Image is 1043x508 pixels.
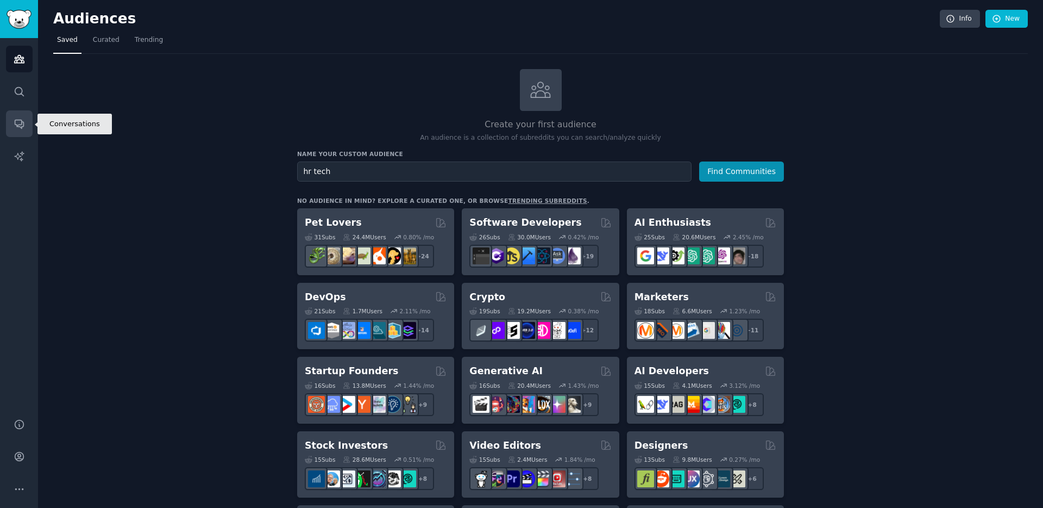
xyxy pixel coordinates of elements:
img: azuredevops [308,322,325,339]
img: MistralAI [683,396,700,413]
img: llmops [713,396,730,413]
h2: Marketers [634,290,689,304]
h2: AI Enthusiasts [634,216,711,230]
img: FluxAI [533,396,550,413]
img: dalle2 [488,396,505,413]
img: sdforall [518,396,535,413]
img: startup [338,396,355,413]
img: csharp [488,247,505,264]
div: 0.51 % /mo [403,456,434,463]
div: 0.80 % /mo [403,233,434,241]
div: 1.7M Users [343,307,382,315]
img: premiere [503,470,520,487]
img: AskComputerScience [549,247,566,264]
img: SaaS [323,396,340,413]
h2: Designers [634,439,688,453]
img: growmybusiness [399,396,416,413]
h2: AI Developers [634,364,709,378]
img: learndesign [713,470,730,487]
img: Forex [338,470,355,487]
div: + 8 [411,467,434,490]
img: dogbreed [399,247,416,264]
h2: Create your first audience [297,118,784,132]
img: defiblockchain [533,322,550,339]
a: Info [940,10,980,28]
div: 18 Sub s [634,307,665,315]
img: PetAdvice [384,247,401,264]
img: starryai [549,396,566,413]
img: technicalanalysis [399,470,416,487]
img: GummySearch logo [7,10,32,29]
img: ValueInvesting [323,470,340,487]
div: 0.42 % /mo [568,233,599,241]
img: ycombinator [354,396,370,413]
img: iOSProgramming [518,247,535,264]
img: bigseo [652,322,669,339]
div: 21 Sub s [305,307,335,315]
div: 1.44 % /mo [403,382,434,389]
a: Trending [131,32,167,54]
div: 13 Sub s [634,456,665,463]
img: ethfinance [473,322,489,339]
span: Saved [57,35,78,45]
div: 25 Sub s [634,233,665,241]
div: + 8 [576,467,599,490]
div: 1.43 % /mo [568,382,599,389]
img: software [473,247,489,264]
div: + 18 [741,245,764,268]
img: EntrepreneurRideAlong [308,396,325,413]
img: Trading [354,470,370,487]
img: StocksAndTrading [369,470,386,487]
img: UXDesign [683,470,700,487]
img: cockatiel [369,247,386,264]
h2: Audiences [53,10,940,28]
div: 0.27 % /mo [729,456,760,463]
div: + 11 [741,319,764,342]
img: PlatformEngineers [399,322,416,339]
div: No audience in mind? Explore a curated one, or browse . [297,197,589,205]
h3: Name your custom audience [297,150,784,158]
img: elixir [564,247,581,264]
h2: Video Editors [469,439,541,453]
div: 1.84 % /mo [564,456,595,463]
img: turtle [354,247,370,264]
div: 19 Sub s [469,307,500,315]
a: New [985,10,1028,28]
img: aivideo [473,396,489,413]
a: trending subreddits [508,197,587,204]
div: 3.12 % /mo [729,382,760,389]
img: CryptoNews [549,322,566,339]
button: Find Communities [699,162,784,182]
div: 16 Sub s [469,382,500,389]
div: 24.4M Users [343,233,386,241]
img: postproduction [564,470,581,487]
p: An audience is a collection of subreddits you can search/analyze quickly [297,133,784,143]
img: DreamBooth [564,396,581,413]
img: ArtificalIntelligence [728,247,745,264]
h2: Stock Investors [305,439,388,453]
div: 19.2M Users [508,307,551,315]
img: VideoEditors [518,470,535,487]
img: defi_ [564,322,581,339]
img: aws_cdk [384,322,401,339]
div: 20.6M Users [673,233,715,241]
h2: Crypto [469,290,505,304]
img: DeepSeek [652,247,669,264]
img: logodesign [652,470,669,487]
img: platformengineering [369,322,386,339]
img: AIDevelopersSociety [728,396,745,413]
img: OnlineMarketing [728,322,745,339]
div: + 9 [411,393,434,416]
img: leopardgeckos [338,247,355,264]
img: OpenAIDev [713,247,730,264]
h2: DevOps [305,290,346,304]
img: googleads [698,322,715,339]
input: Pick a short name, like "Digital Marketers" or "Movie-Goers" [297,162,692,182]
span: Curated [93,35,120,45]
span: Trending [135,35,163,45]
img: deepdream [503,396,520,413]
img: DeepSeek [652,396,669,413]
h2: Generative AI [469,364,543,378]
div: 26 Sub s [469,233,500,241]
img: chatgpt_prompts_ [698,247,715,264]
